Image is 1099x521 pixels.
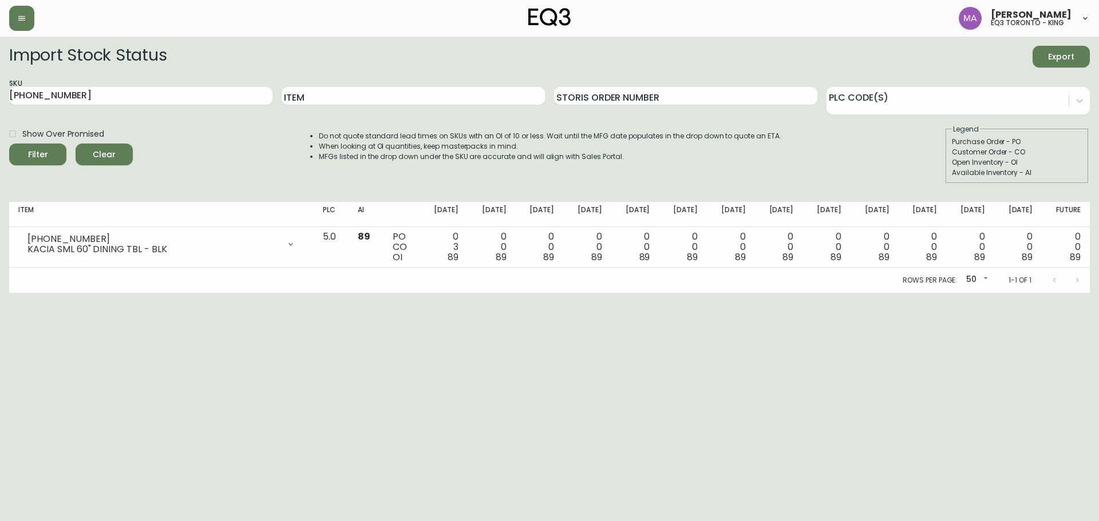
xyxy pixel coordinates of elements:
span: 89 [735,250,746,264]
span: 89 [879,250,890,264]
button: Filter [9,144,66,165]
span: Show Over Promised [22,128,104,140]
div: 0 0 [955,232,985,263]
h5: eq3 toronto - king [991,19,1064,26]
th: [DATE] [659,202,707,227]
h2: Import Stock Status [9,46,167,67]
span: 89 [358,230,370,243]
th: [DATE] [468,202,516,227]
div: 50 [962,271,990,289]
li: MFGs listed in the drop down under the SKU are accurate and will align with Sales Portal. [319,152,781,162]
th: [DATE] [420,202,468,227]
div: 0 0 [525,232,555,263]
div: 0 0 [860,232,890,263]
div: 0 0 [1051,232,1081,263]
th: [DATE] [946,202,994,227]
div: 0 0 [1003,232,1033,263]
th: [DATE] [994,202,1042,227]
li: When looking at OI quantities, keep masterpacks in mind. [319,141,781,152]
th: Item [9,202,314,227]
th: [DATE] [755,202,803,227]
span: 89 [1022,250,1033,264]
legend: Legend [952,124,980,134]
th: AI [349,202,383,227]
th: [DATE] [802,202,851,227]
th: [DATE] [899,202,947,227]
img: logo [528,8,571,26]
div: 0 0 [572,232,602,263]
div: Filter [28,148,48,162]
span: OI [393,250,402,264]
span: 89 [687,250,698,264]
span: 89 [448,250,458,264]
span: 89 [782,250,793,264]
th: PLC [314,202,349,227]
span: Clear [85,148,124,162]
th: [DATE] [611,202,659,227]
span: 89 [639,250,650,264]
th: [DATE] [563,202,611,227]
span: 89 [926,250,937,264]
th: [DATE] [707,202,755,227]
span: 89 [831,250,841,264]
div: Available Inventory - AI [952,168,1082,178]
button: Export [1033,46,1090,67]
img: 4f0989f25cbf85e7eb2537583095d61e [959,7,982,30]
div: 0 0 [620,232,650,263]
span: 89 [591,250,602,264]
td: 5.0 [314,227,349,268]
span: 89 [974,250,985,264]
div: KACIA SML 60" DINING TBL - BLK [27,244,279,254]
div: 0 0 [764,232,794,263]
div: 0 0 [908,232,938,263]
span: 89 [496,250,507,264]
div: Open Inventory - OI [952,157,1082,168]
span: Export [1042,50,1081,64]
p: Rows per page: [903,275,957,285]
div: 0 0 [668,232,698,263]
div: PO CO [393,232,411,263]
div: Purchase Order - PO [952,137,1082,147]
button: Clear [76,144,133,165]
th: [DATE] [516,202,564,227]
div: [PHONE_NUMBER] [27,234,279,244]
th: Future [1042,202,1090,227]
div: [PHONE_NUMBER]KACIA SML 60" DINING TBL - BLK [18,232,305,257]
div: Customer Order - CO [952,147,1082,157]
div: 0 0 [812,232,841,263]
span: 89 [1070,250,1081,264]
p: 1-1 of 1 [1009,275,1031,285]
li: Do not quote standard lead times on SKUs with an OI of 10 or less. Wait until the MFG date popula... [319,131,781,141]
div: 0 0 [716,232,746,263]
div: 0 0 [477,232,507,263]
th: [DATE] [851,202,899,227]
span: [PERSON_NAME] [991,10,1072,19]
span: 89 [543,250,554,264]
div: 0 3 [429,232,458,263]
